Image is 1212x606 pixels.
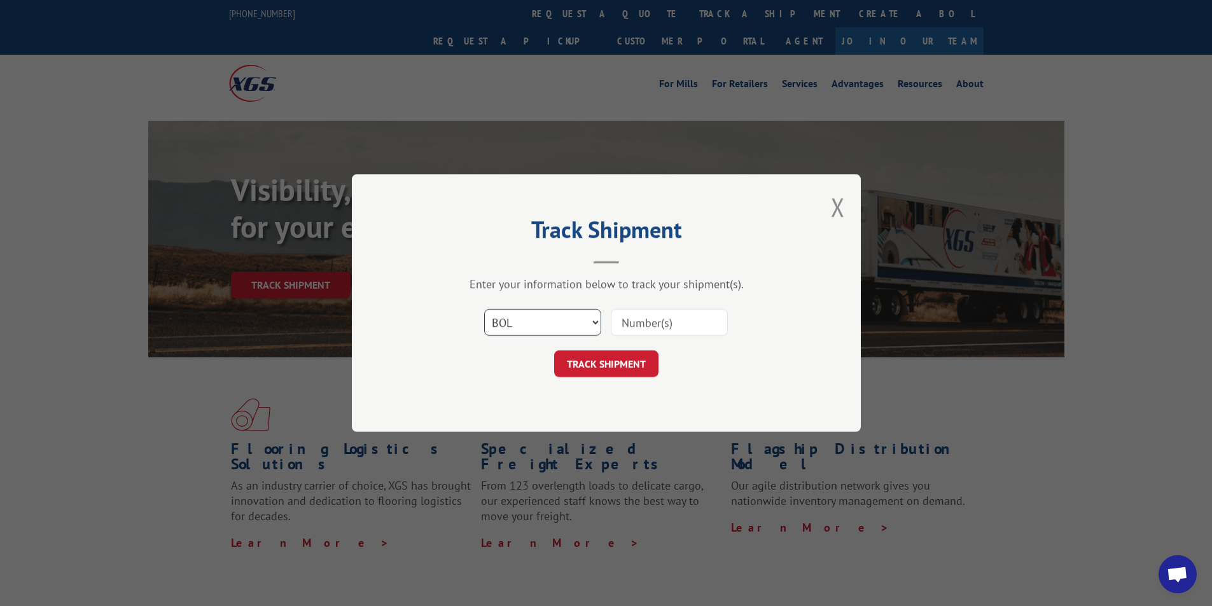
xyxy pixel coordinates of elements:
div: Enter your information below to track your shipment(s). [415,277,797,291]
input: Number(s) [611,309,728,336]
a: Open chat [1159,555,1197,593]
button: Close modal [831,190,845,224]
button: TRACK SHIPMENT [554,350,658,377]
h2: Track Shipment [415,221,797,245]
